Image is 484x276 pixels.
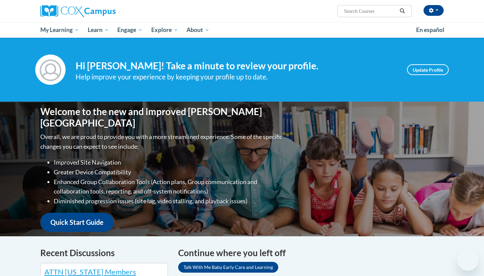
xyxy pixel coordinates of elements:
[54,196,284,206] li: Diminished progression issues (site lag, video stalling, and playback issues)
[36,22,83,38] a: My Learning
[40,106,284,129] h1: Welcome to the new and improved [PERSON_NAME][GEOGRAPHIC_DATA]
[147,22,183,38] a: Explore
[117,26,143,34] span: Engage
[83,22,113,38] a: Learn
[54,167,284,177] li: Greater Device Compatibility
[178,262,278,273] a: Talk With Me Baby Early Care and Learning
[416,26,444,33] span: En español
[397,7,407,15] button: Search
[113,22,147,38] a: Engage
[40,5,168,17] a: Cox Campus
[178,246,444,260] h4: Continue where you left off
[183,22,214,38] a: About
[40,213,114,232] a: Quick Start Guide
[88,26,109,34] span: Learn
[151,26,178,34] span: Explore
[30,22,454,38] div: Main menu
[76,71,397,82] div: Help improve your experience by keeping your profile up to date.
[407,64,449,75] a: Update Profile
[54,158,284,167] li: Improved Site Navigation
[457,249,479,271] iframe: Button to launch messaging window
[412,23,449,37] a: En español
[40,132,284,151] p: Overall, we are proud to provide you with a more streamlined experience. Some of the specific cha...
[40,246,168,260] h4: Recent Discussions
[35,55,66,85] img: Profile Image
[187,26,209,34] span: About
[40,5,116,17] img: Cox Campus
[54,177,284,197] li: Enhanced Group Collaboration Tools (Action plans, Group communication and collaboration tools, re...
[424,5,444,16] button: Account Settings
[76,60,397,72] h4: Hi [PERSON_NAME]! Take a minute to review your profile.
[40,26,79,34] span: My Learning
[344,7,397,15] input: Search Courses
